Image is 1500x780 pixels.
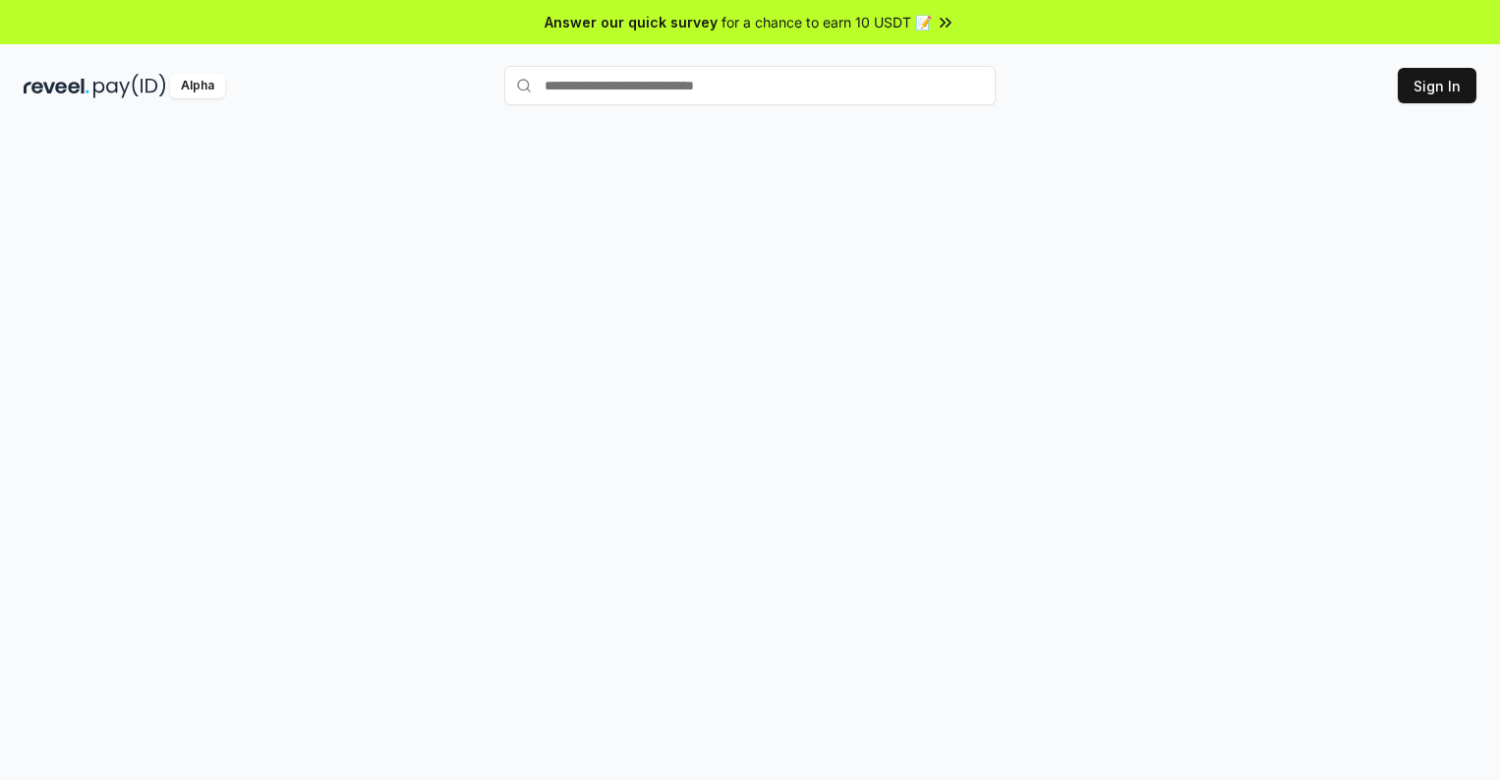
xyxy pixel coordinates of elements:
[1398,68,1476,103] button: Sign In
[721,12,932,32] span: for a chance to earn 10 USDT 📝
[545,12,718,32] span: Answer our quick survey
[170,74,225,98] div: Alpha
[93,74,166,98] img: pay_id
[24,74,89,98] img: reveel_dark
